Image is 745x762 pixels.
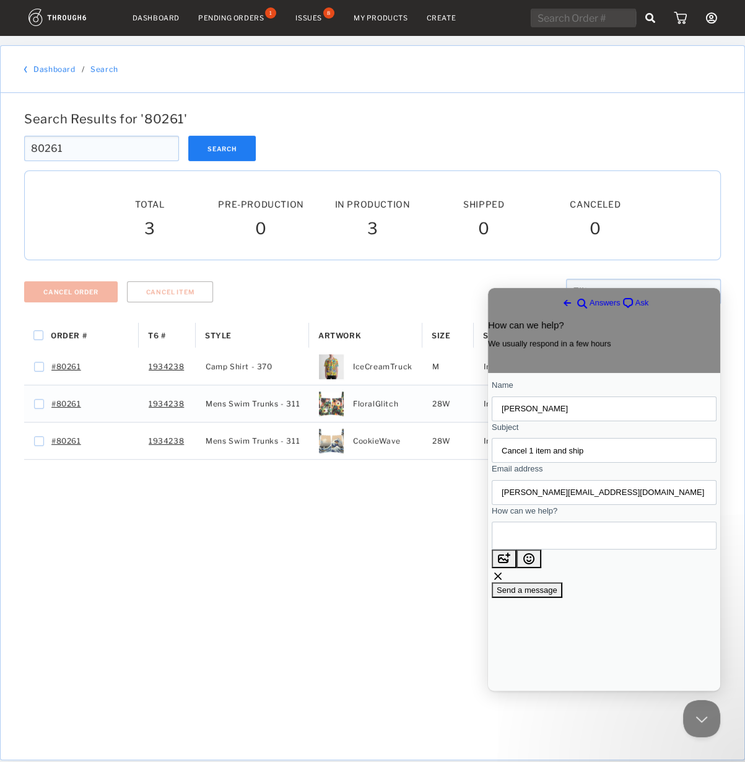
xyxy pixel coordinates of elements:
a: Dashboard [133,14,180,22]
span: FloralGlitch [353,396,398,412]
button: Search [188,136,256,161]
button: Cancel Order [24,281,118,302]
span: Size [432,331,450,340]
span: 3 [144,219,155,241]
div: 8 [323,7,334,19]
span: Camp Shirt - 370 [206,359,272,375]
a: #80261 [51,359,81,375]
div: / [82,64,85,74]
span: 0 [255,219,267,241]
div: 28W [422,423,474,459]
span: Total [135,199,164,209]
span: Order # [51,331,87,340]
img: 79456-thumb-40W.jpg [319,392,344,416]
span: 0 [478,219,490,241]
span: Shipped [463,199,504,209]
iframe: Help Scout Beacon - Close [683,700,720,737]
span: IceCreamTruck [353,359,412,375]
iframe: Help Scout Beacon - Live Chat, Contact Form, and Knowledge Base [488,288,720,691]
span: Search Results for ' 80261 ' [24,112,188,126]
img: back_bracket.f28aa67b.svg [24,66,27,73]
input: Filter [566,279,721,304]
span: Mens Swim Trunks - 311 [206,396,300,412]
span: 0 [590,219,601,241]
span: In Production [484,433,536,449]
span: In Production [335,199,411,209]
button: Cancel Item [127,281,214,302]
img: icon_cart.dab5cea1.svg [674,12,687,24]
span: Canceled [570,199,621,209]
a: Dashboard [33,64,75,74]
span: Mens Swim Trunks - 311 [206,433,300,449]
div: M [422,348,474,385]
div: Press SPACE to select this row. [24,423,712,460]
input: Search Order # [531,9,636,27]
span: T6 # [148,331,165,340]
a: 1934238 [149,359,184,375]
span: Cancel Order [43,288,98,296]
input: Search Order # [24,136,179,161]
span: In Production [484,359,536,375]
div: Issues [295,14,322,22]
a: My Products [354,14,408,22]
span: Pre-Production [218,199,303,209]
span: Status [483,331,515,340]
span: Artwork [318,331,361,340]
span: 3 [367,219,378,241]
span: Style [205,331,232,340]
a: Pending Orders1 [198,12,277,24]
img: 1138_Thumb_5d59ebab3b844b4ca04e2beb28e3fbef-138-.png [319,354,344,379]
span: CookieWave [353,433,401,449]
span: Cancel Item [146,288,194,296]
a: Issues8 [295,12,335,24]
div: Press SPACE to select this row. [24,385,712,423]
a: 1934238 [149,396,184,412]
span: In Production [484,396,536,412]
div: Pending Orders [198,14,264,22]
a: Search [90,64,118,74]
img: 79449-thumb-40W.jpg [319,429,344,453]
a: #80261 [51,433,81,449]
img: logo.1c10ca64.svg [28,9,114,26]
a: Create [427,14,456,22]
div: Press SPACE to select this row. [24,348,712,385]
a: 1934238 [149,433,184,449]
div: 28W [422,385,474,422]
a: #80261 [51,396,81,412]
div: 1 [265,7,276,19]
